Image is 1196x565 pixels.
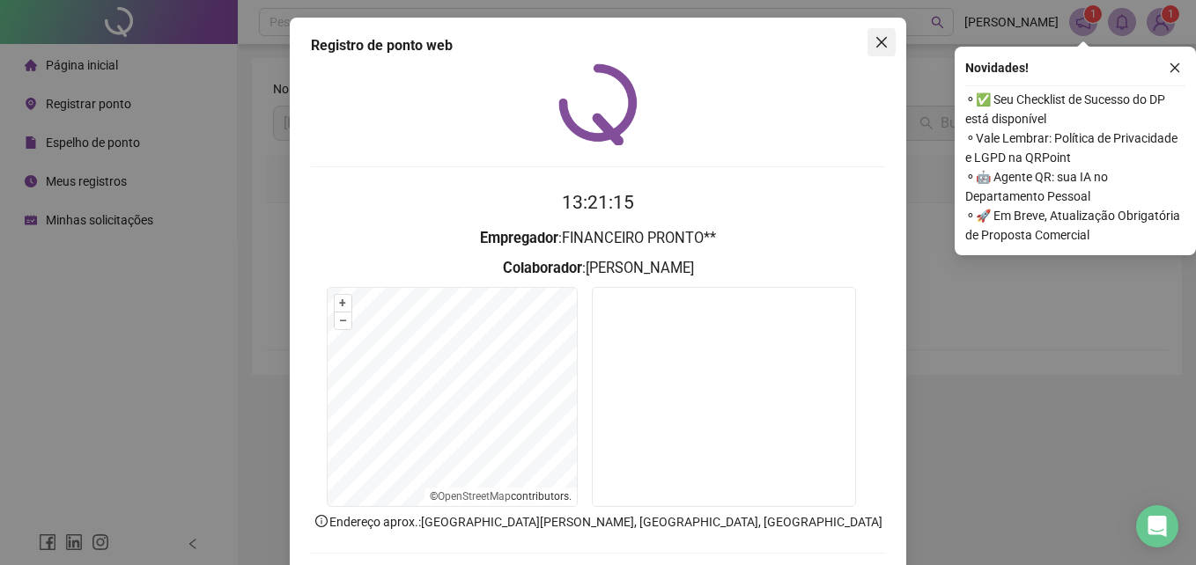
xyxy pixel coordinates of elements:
[438,490,511,503] a: OpenStreetMap
[311,227,885,250] h3: : FINANCEIRO PRONTO**
[965,90,1185,128] span: ⚬ ✅ Seu Checklist de Sucesso do DP está disponível
[867,28,896,56] button: Close
[1136,505,1178,547] div: Open Intercom Messenger
[311,257,885,280] h3: : [PERSON_NAME]
[335,295,351,312] button: +
[503,260,582,276] strong: Colaborador
[480,230,558,246] strong: Empregador
[965,206,1185,245] span: ⚬ 🚀 Em Breve, Atualização Obrigatória de Proposta Comercial
[875,35,889,49] span: close
[311,512,885,532] p: Endereço aprox. : [GEOGRAPHIC_DATA][PERSON_NAME], [GEOGRAPHIC_DATA], [GEOGRAPHIC_DATA]
[965,58,1029,77] span: Novidades !
[314,513,329,529] span: info-circle
[558,63,638,145] img: QRPoint
[430,490,572,503] li: © contributors.
[311,35,885,56] div: Registro de ponto web
[965,167,1185,206] span: ⚬ 🤖 Agente QR: sua IA no Departamento Pessoal
[1169,62,1181,74] span: close
[562,192,634,213] time: 13:21:15
[965,128,1185,167] span: ⚬ Vale Lembrar: Política de Privacidade e LGPD na QRPoint
[335,312,351,329] button: –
